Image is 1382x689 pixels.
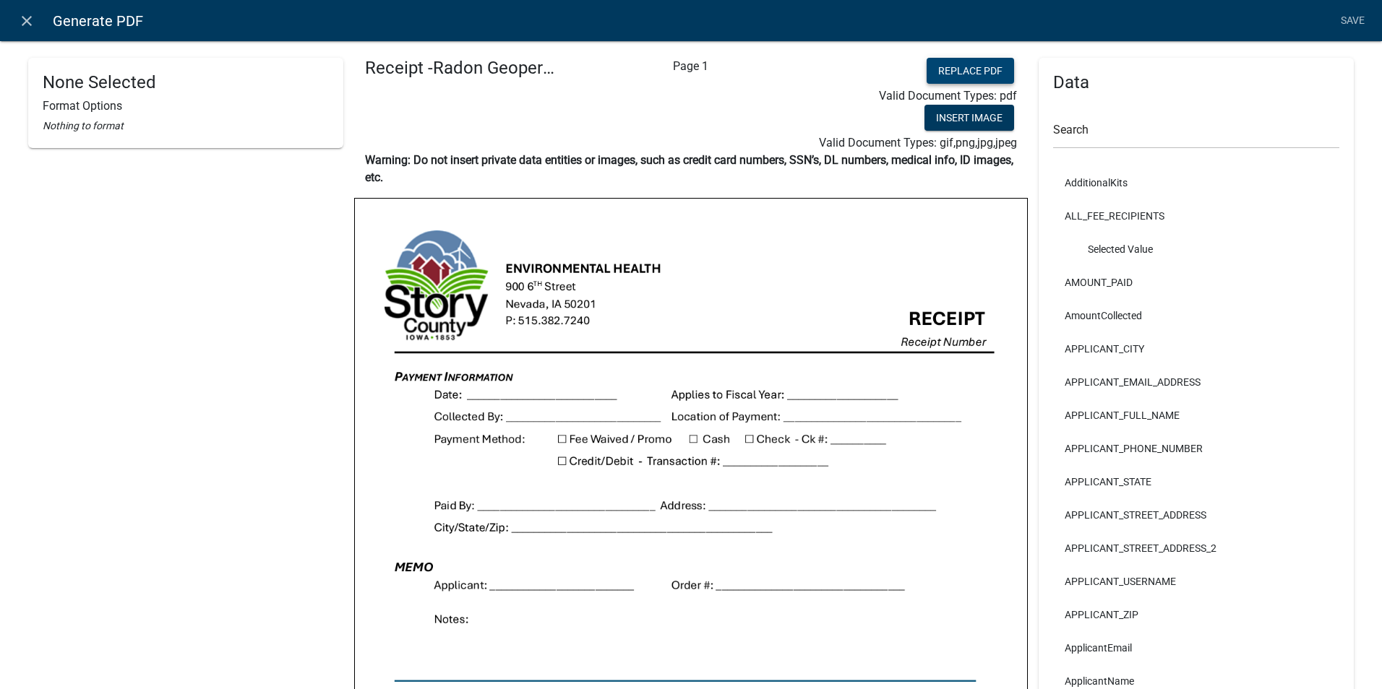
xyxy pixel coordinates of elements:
[53,6,143,35] span: Generate PDF
[1053,631,1339,664] li: ApplicantEmail
[43,120,124,131] i: Nothing to format
[365,58,568,79] h4: Receipt -Radon Geopermits.pdf
[1053,233,1339,266] li: Selected Value
[365,152,1017,186] p: Warning: Do not insert private data entities or images, such as credit card numbers, SSN’s, DL nu...
[879,89,1017,103] span: Valid Document Types: pdf
[924,105,1014,131] button: Insert Image
[673,59,708,73] span: Page 1
[1053,365,1339,399] li: APPLICANT_EMAIL_ADDRESS
[18,12,35,30] i: close
[1053,332,1339,365] li: APPLICANT_CITY
[43,72,329,93] h4: None Selected
[1053,199,1339,233] li: ALL_FEE_RECIPIENTS
[1053,72,1339,93] h4: Data
[1053,166,1339,199] li: AdditionalKits
[1053,432,1339,465] li: APPLICANT_PHONE_NUMBER
[1053,299,1339,332] li: AmountCollected
[1053,565,1339,598] li: APPLICANT_USERNAME
[1053,598,1339,631] li: APPLICANT_ZIP
[1053,498,1339,532] li: APPLICANT_STREET_ADDRESS
[1053,465,1339,498] li: APPLICANT_STATE
[1053,399,1339,432] li: APPLICANT_FULL_NAME
[1334,7,1370,35] a: Save
[43,99,329,113] h6: Format Options
[819,136,1017,149] span: Valid Document Types: gif,png,jpg,jpeg
[927,58,1014,84] button: Replace PDF
[1053,532,1339,565] li: APPLICANT_STREET_ADDRESS_2
[1053,266,1339,299] li: AMOUNT_PAID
